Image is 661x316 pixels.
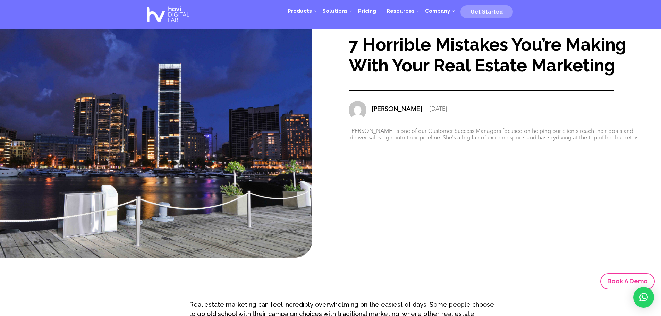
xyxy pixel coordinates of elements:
div: [DATE] [430,106,447,113]
span: Products [288,8,312,14]
span: Company [425,8,450,14]
a: Company [420,1,455,22]
a: Resources [381,1,420,22]
div: 7 Horrible Mistakes You’re Making With Your Real Estate Marketing [349,34,647,76]
a: Get Started [460,6,513,16]
span: Resources [387,8,415,14]
a: Pricing [353,1,381,22]
div: [PERSON_NAME] is one of our Customer Success Managers focused on helping our clients reach their ... [350,128,644,142]
a: Products [282,1,317,22]
div: [PERSON_NAME] [372,106,422,113]
a: Solutions [317,1,353,22]
a: Book A Demo [600,273,655,289]
span: Pricing [358,8,376,14]
span: Solutions [322,8,348,14]
span: Get Started [471,9,503,15]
